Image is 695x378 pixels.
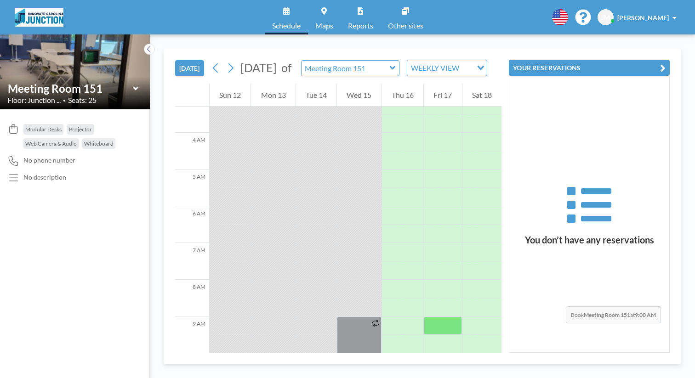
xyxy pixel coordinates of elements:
[635,311,656,318] b: 9:00 AM
[8,82,133,95] input: Meeting Room 151
[84,140,114,147] span: Whiteboard
[302,61,390,76] input: Meeting Room 151
[25,126,62,133] span: Modular Desks
[509,60,670,76] button: YOUR RESERVATIONS
[315,22,333,29] span: Maps
[337,84,381,107] div: Wed 15
[175,206,209,243] div: 6 AM
[240,61,277,74] span: [DATE]
[175,60,204,76] button: [DATE]
[175,280,209,316] div: 8 AM
[407,60,487,76] div: Search for option
[15,8,63,27] img: organization-logo
[382,84,423,107] div: Thu 16
[462,62,472,74] input: Search for option
[23,156,75,164] span: No phone number
[388,22,423,29] span: Other sites
[63,97,66,103] span: •
[175,243,209,280] div: 7 AM
[348,22,373,29] span: Reports
[272,22,301,29] span: Schedule
[175,133,209,169] div: 4 AM
[210,84,251,107] div: Sun 12
[424,84,461,107] div: Fri 17
[69,126,92,133] span: Projector
[175,316,209,353] div: 9 AM
[23,173,66,181] div: No description
[175,96,209,133] div: 3 AM
[68,96,97,105] span: Seats: 25
[175,169,209,206] div: 5 AM
[601,13,610,22] span: JM
[566,306,661,323] span: Book at
[617,14,669,22] span: [PERSON_NAME]
[584,311,630,318] b: Meeting Room 151
[409,62,461,74] span: WEEKLY VIEW
[462,84,501,107] div: Sat 18
[281,61,291,75] span: of
[7,96,61,105] span: Floor: Junction ...
[25,140,77,147] span: Web Camera & Audio
[509,234,669,246] h3: You don’t have any reservations
[251,84,295,107] div: Mon 13
[296,84,336,107] div: Tue 14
